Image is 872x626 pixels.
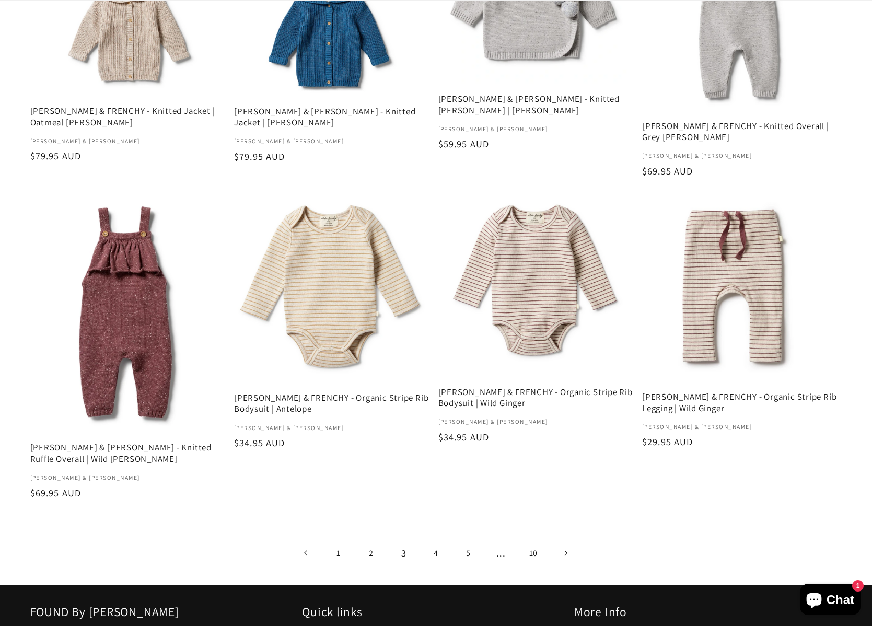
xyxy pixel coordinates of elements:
span: … [487,540,514,566]
a: Previous page [293,540,320,566]
h2: Quick links [302,604,570,620]
inbox-online-store-chat: Shopify online store chat [797,584,864,618]
a: Page 5 [455,540,482,566]
a: [PERSON_NAME] & FRENCHY - Organic Stripe Rib Bodysuit | Antelope [234,392,434,415]
a: [PERSON_NAME] & [PERSON_NAME] - Knitted Jacket | [PERSON_NAME] [234,106,434,129]
a: Next page [553,540,579,566]
a: Page 2 [358,540,385,566]
h2: More Info [574,604,842,620]
a: [PERSON_NAME] & FRENCHY - Knitted Overall | Grey [PERSON_NAME] [642,121,842,143]
a: Page 4 [423,540,449,566]
a: [PERSON_NAME] & FRENCHY - Organic Stripe Rib Legging | Wild Ginger [642,391,842,414]
a: [PERSON_NAME] & [PERSON_NAME] - Knitted Ruffle Overall | Wild [PERSON_NAME] [30,442,230,465]
span: Page 3 [390,540,417,566]
nav: Pagination [30,540,842,566]
a: Page 10 [520,540,547,566]
h2: FOUND By [PERSON_NAME] [30,604,298,620]
a: Page 1 [325,540,352,566]
a: [PERSON_NAME] & FRENCHY - Organic Stripe Rib Bodysuit | Wild Ginger [438,387,638,409]
a: [PERSON_NAME] & [PERSON_NAME] - Knitted [PERSON_NAME] | [PERSON_NAME] [438,94,638,116]
a: [PERSON_NAME] & FRENCHY - Knitted Jacket | Oatmeal [PERSON_NAME] [30,106,230,128]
